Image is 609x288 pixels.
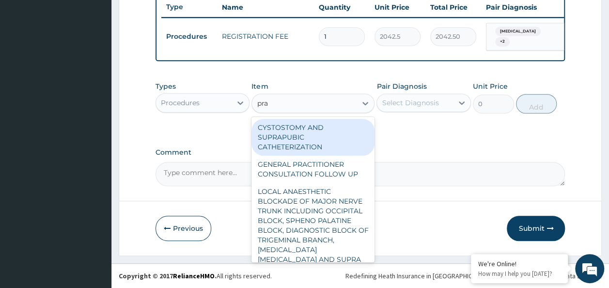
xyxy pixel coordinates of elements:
textarea: Type your message and hit 'Enter' [5,188,185,222]
div: CYSTOSTOMY AND SUPRAPUBIC CATHETERIZATION [251,119,375,156]
div: LOCAL ANAESTHETIC BLOCKADE OF MAJOR NERVE TRUNK INCLUDING OCCIPITAL BLOCK, SPHENO PALATINE BLOCK,... [251,183,375,278]
div: Procedures [161,98,200,108]
td: REGISTRATION FEE [217,27,314,46]
label: Unit Price [473,81,508,91]
label: Item [251,81,268,91]
div: GENERAL PRACTITIONER CONSULTATION FOLLOW UP [251,156,375,183]
strong: Copyright © 2017 . [119,272,217,280]
button: Add [516,94,557,113]
a: RelianceHMO [173,272,215,280]
img: d_794563401_company_1708531726252_794563401 [18,48,39,73]
div: Redefining Heath Insurance in [GEOGRAPHIC_DATA] using Telemedicine and Data Science! [345,271,602,281]
div: Select Diagnosis [382,98,438,108]
footer: All rights reserved. [111,263,609,288]
p: How may I help you today? [478,270,561,278]
td: Procedures [161,28,217,46]
span: We're online! [56,84,134,182]
div: Chat with us now [50,54,163,67]
button: Previous [156,216,211,241]
label: Types [156,82,176,91]
button: Submit [507,216,565,241]
label: Pair Diagnosis [376,81,426,91]
div: Minimize live chat window [159,5,182,28]
span: [MEDICAL_DATA] [495,27,541,36]
div: We're Online! [478,259,561,268]
label: Comment [156,148,565,157]
span: + 2 [495,37,510,47]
